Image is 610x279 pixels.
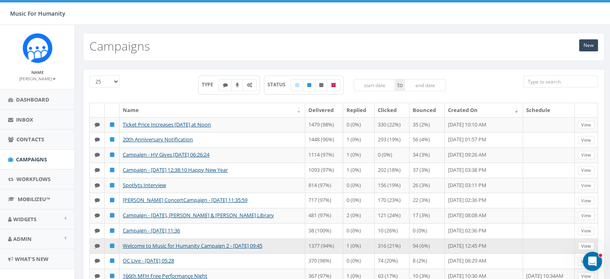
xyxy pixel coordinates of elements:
[375,147,409,163] td: 0 (0%)
[409,132,445,147] td: 56 (4%)
[343,163,375,178] td: 1 (0%)
[343,147,375,163] td: 1 (0%)
[445,132,523,147] td: [DATE] 01:57 PM
[343,223,375,238] td: 0 (0%)
[375,117,409,132] td: 330 (22%)
[578,242,594,250] a: View
[375,178,409,193] td: 156 (19%)
[123,151,209,158] a: Campaign - HV Gives [DATE] 06:26:24
[375,253,409,269] td: 74 (20%)
[579,39,598,51] a: New
[445,208,523,223] td: [DATE] 08:08 AM
[295,83,299,88] i: Draft
[236,83,239,88] i: Ringless Voice Mail
[327,79,340,91] label: Archived
[231,79,243,91] label: Ringless Voice Mail
[305,147,343,163] td: 1114 (97%)
[110,183,114,188] i: Published
[95,243,100,248] i: Text SMS
[19,75,56,82] a: [PERSON_NAME]
[319,83,323,88] i: Unpublished
[445,117,523,132] td: [DATE] 10:10 AM
[268,81,291,88] span: STATUS
[303,79,316,91] label: Published
[123,212,274,219] a: Campaign - [DATE], [PERSON_NAME] & [PERSON_NAME] Library
[343,178,375,193] td: 0 (0%)
[95,122,100,127] i: Text SMS
[409,103,445,117] th: Bounced
[305,163,343,178] td: 1093 (97%)
[95,258,100,263] i: Text SMS
[375,132,409,147] td: 293 (19%)
[291,79,304,91] label: Draft
[578,212,594,220] a: View
[375,103,409,117] th: Clicked
[409,163,445,178] td: 37 (3%)
[22,33,53,63] img: Rally_Corp_Logo_1.png
[343,132,375,147] td: 1 (0%)
[110,198,114,203] i: Published
[354,79,395,91] input: start date
[95,167,100,173] i: Text SMS
[305,193,343,208] td: 717 (97%)
[13,235,32,242] span: Admin
[123,227,180,234] a: Campaign - [DATE] 11:36
[95,137,100,142] i: Text SMS
[409,147,445,163] td: 34 (3%)
[343,193,375,208] td: 0 (0%)
[578,121,594,129] a: View
[523,103,575,117] th: Schedule
[13,216,36,223] span: Widgets
[223,83,228,88] i: Text SMS
[343,117,375,132] td: 0 (0%)
[110,258,114,263] i: Published
[445,178,523,193] td: [DATE] 03:11 PM
[578,257,594,266] a: View
[95,152,100,157] i: Text SMS
[16,136,44,143] span: Contacts
[202,81,219,88] span: TYPE
[445,147,523,163] td: [DATE] 09:26 AM
[16,156,47,163] span: Campaigns
[95,273,100,279] i: Text SMS
[95,228,100,233] i: Text SMS
[445,193,523,208] td: [DATE] 02:36 PM
[578,227,594,235] a: View
[305,238,343,254] td: 1377 (94%)
[305,132,343,147] td: 1448 (96%)
[110,137,114,142] i: Published
[375,163,409,178] td: 202 (18%)
[445,253,523,269] td: [DATE] 08:29 AM
[578,136,594,145] a: View
[578,166,594,175] a: View
[409,253,445,269] td: 8 (2%)
[445,103,523,117] th: Created On: activate to sort column ascending
[578,151,594,159] a: View
[110,228,114,233] i: Published
[95,183,100,188] i: Text SMS
[409,117,445,132] td: 35 (2%)
[523,75,598,88] input: Type to search
[445,163,523,178] td: [DATE] 03:38 PM
[15,255,49,263] span: What's New
[16,175,51,183] span: Workflows
[19,76,56,81] small: [PERSON_NAME]
[95,198,100,203] i: Text SMS
[375,238,409,254] td: 316 (21%)
[375,223,409,238] td: 10 (26%)
[123,196,247,204] a: [PERSON_NAME] ConcertCampaign - [DATE] 11:35:59
[305,223,343,238] td: 38 (100%)
[31,69,44,75] small: Name
[110,167,114,173] i: Published
[404,79,446,91] input: end date
[375,193,409,208] td: 170 (23%)
[375,208,409,223] td: 121 (24%)
[445,223,523,238] td: [DATE] 02:36 PM
[305,208,343,223] td: 481 (97%)
[89,39,150,53] h2: Campaigns
[343,253,375,269] td: 0 (0%)
[110,273,114,279] i: Published
[343,238,375,254] td: 1 (0%)
[123,181,166,189] a: Spotlyts Interview
[409,208,445,223] td: 17 (3%)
